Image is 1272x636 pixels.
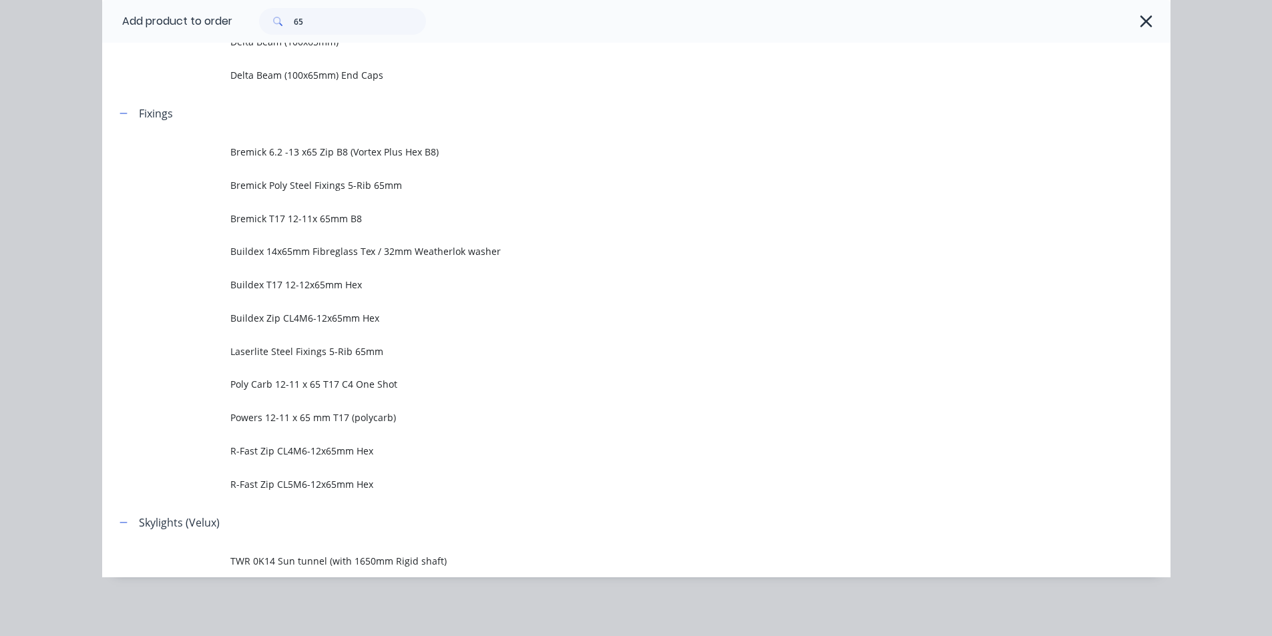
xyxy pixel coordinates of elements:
span: Buildex T17 12-12x65mm Hex [230,278,982,292]
span: Bremick 6.2 -13 x65 Zip B8 (Vortex Plus Hex B8) [230,145,982,159]
span: TWR 0K14 Sun tunnel (with 1650mm Rigid shaft) [230,554,982,568]
span: Poly Carb 12-11 x 65 T17 C4 One Shot [230,377,982,391]
span: Laserlite Steel Fixings 5-Rib 65mm [230,344,982,358]
input: Search... [294,8,426,35]
span: Buildex Zip CL4M6-12x65mm Hex [230,311,982,325]
span: Delta Beam (100x65mm) End Caps [230,68,982,82]
div: Skylights (Velux) [139,515,220,531]
div: Fixings [139,105,173,121]
span: Powers 12-11 x 65 mm T17 (polycarb) [230,410,982,424]
span: Buildex 14x65mm Fibreglass Tex / 32mm Weatherlok washer [230,244,982,258]
span: Bremick T17 12-11x 65mm B8 [230,212,982,226]
span: R-Fast Zip CL5M6-12x65mm Hex [230,477,982,491]
span: Bremick Poly Steel Fixings 5-Rib 65mm [230,178,982,192]
span: R-Fast Zip CL4M6-12x65mm Hex [230,444,982,458]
